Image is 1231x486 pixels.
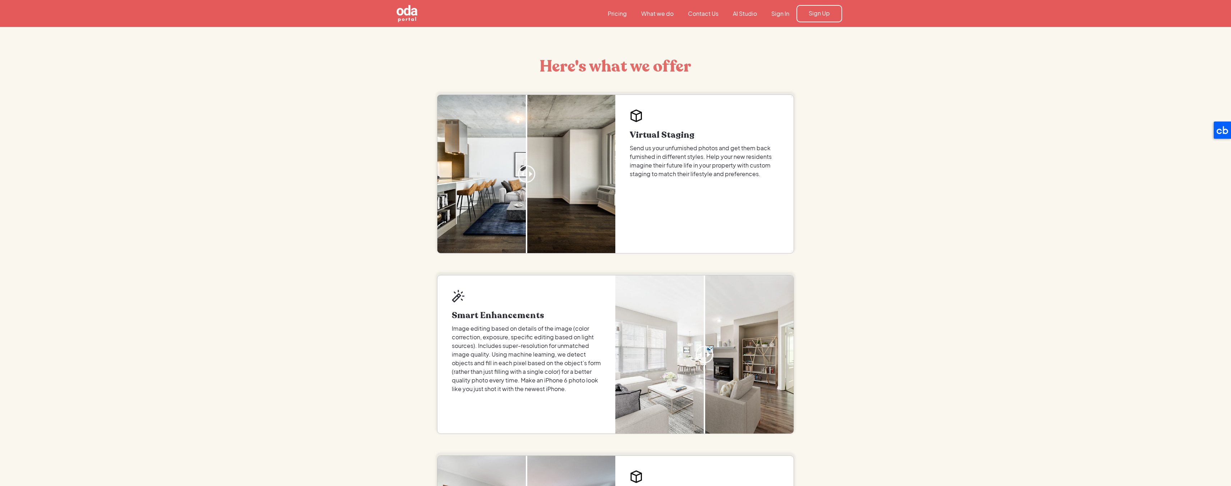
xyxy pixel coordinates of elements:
[477,56,753,77] h2: Here's what we offer
[764,10,796,18] a: Sign In
[630,470,643,483] img: Oda Vitual Space
[681,10,726,18] a: Contact Us
[634,10,681,18] a: What we do
[601,10,634,18] a: Pricing
[615,275,794,434] img: Oda Product Smart Enhancement
[389,4,458,23] a: home
[630,131,779,139] h3: Virtual Staging
[630,109,643,122] img: Oda Vitual Space
[809,9,830,17] div: Sign Up
[630,144,779,178] p: Send us your unfurnished photos and get them back furnished in different styles. Help your new re...
[452,324,601,393] p: Image editing based on details of the image (color correction, exposure, specific editing based o...
[726,10,764,18] a: AI Studio
[796,5,842,22] a: Sign Up
[452,290,465,303] img: Oda Smart Enhancement Feature
[452,311,601,320] h3: Smart Enhancements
